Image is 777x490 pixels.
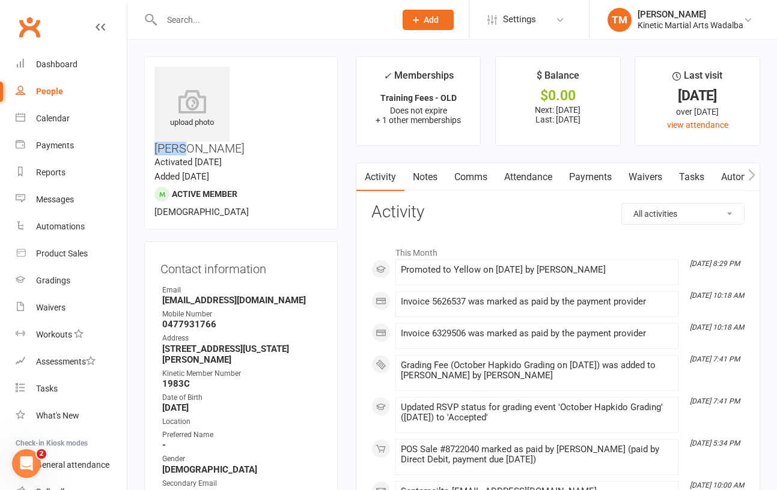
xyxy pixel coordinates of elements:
a: Comms [446,163,496,191]
strong: Training Fees - OLD [380,93,457,103]
span: + 1 other memberships [376,115,461,125]
span: [DEMOGRAPHIC_DATA] [154,207,249,217]
div: Preferred Name [162,429,321,441]
div: POS Sale #8722040 marked as paid by [PERSON_NAME] (paid by Direct Debit, payment due [DATE]) [401,444,673,465]
i: [DATE] 7:41 PM [690,355,740,363]
i: [DATE] 8:29 PM [690,259,740,268]
time: Added [DATE] [154,171,209,182]
strong: [DEMOGRAPHIC_DATA] [162,464,321,475]
a: Assessments [16,348,127,375]
div: over [DATE] [646,105,749,118]
a: Messages [16,186,127,213]
strong: [STREET_ADDRESS][US_STATE][PERSON_NAME] [162,343,321,365]
a: Activity [356,163,404,191]
div: Updated RSVP status for grading event 'October Hapkido Grading' ([DATE]) to 'Accepted' [401,402,673,423]
div: Product Sales [36,249,88,258]
div: Address [162,333,321,344]
div: Reports [36,168,66,177]
div: Promoted to Yellow on [DATE] by [PERSON_NAME] [401,265,673,275]
a: Workouts [16,321,127,348]
input: Search... [158,11,387,28]
a: view attendance [667,120,728,130]
span: Settings [503,6,536,33]
div: TM [608,8,632,32]
a: General attendance kiosk mode [16,452,127,479]
button: Add [403,10,454,30]
a: Notes [404,163,446,191]
div: Secondary Email [162,478,321,489]
strong: 0477931766 [162,319,321,330]
a: Waivers [620,163,671,191]
a: What's New [16,402,127,429]
div: Grading Fee (October Hapkido Grading on [DATE]) was added to [PERSON_NAME] by [PERSON_NAME] [401,360,673,381]
span: Add [424,15,439,25]
span: Active member [172,189,237,199]
div: Invoice 5626537 was marked as paid by the payment provider [401,297,673,307]
a: Reports [16,159,127,186]
a: Product Sales [16,240,127,267]
div: What's New [36,411,79,420]
a: Automations [16,213,127,240]
strong: 1983C [162,378,321,389]
div: Tasks [36,384,58,393]
div: $ Balance [537,68,579,89]
i: [DATE] 10:18 AM [690,291,744,300]
div: $0.00 [507,89,609,102]
h3: Activity [371,203,745,222]
a: Payments [16,132,127,159]
i: [DATE] 5:34 PM [690,439,740,447]
a: People [16,78,127,105]
div: upload photo [154,89,230,129]
i: ✓ [383,70,391,82]
a: Payments [561,163,620,191]
strong: - [162,440,321,450]
h3: Contact information [160,258,321,276]
i: [DATE] 10:00 AM [690,481,744,489]
h3: [PERSON_NAME] [154,67,328,155]
i: [DATE] 7:41 PM [690,397,740,405]
div: Gradings [36,276,70,285]
i: [DATE] 10:18 AM [690,323,744,331]
div: Calendar [36,113,70,123]
div: Kinetic Martial Arts Wadalba [638,20,743,31]
div: Invoice 6329506 was marked as paid by the payment provider [401,328,673,339]
iframe: Intercom live chat [12,449,41,478]
div: Gender [162,453,321,465]
div: Kinetic Member Number [162,368,321,380]
div: Date of Birth [162,392,321,404]
div: Assessments [36,357,96,366]
a: Calendar [16,105,127,132]
div: Email [162,285,321,296]
div: Mobile Number [162,309,321,320]
span: 2 [37,449,46,459]
a: Tasks [16,375,127,402]
div: People [36,86,63,96]
span: Does not expire [390,106,447,115]
p: Next: [DATE] Last: [DATE] [507,105,609,124]
strong: [DATE] [162,402,321,413]
a: Attendance [496,163,561,191]
div: Messages [36,195,74,204]
div: Payments [36,141,74,150]
div: Last visit [672,68,722,89]
time: Activated [DATE] [154,157,222,168]
div: General attendance [36,460,109,470]
a: Dashboard [16,51,127,78]
div: Workouts [36,330,72,339]
div: Dashboard [36,59,78,69]
a: Waivers [16,294,127,321]
a: Gradings [16,267,127,294]
div: Memberships [383,68,454,90]
strong: [EMAIL_ADDRESS][DOMAIN_NAME] [162,295,321,306]
div: Waivers [36,303,66,312]
li: This Month [371,240,745,259]
div: Location [162,416,321,428]
a: Clubworx [14,12,44,42]
a: Tasks [671,163,713,191]
div: [PERSON_NAME] [638,9,743,20]
div: [DATE] [646,89,749,102]
div: Automations [36,222,85,231]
